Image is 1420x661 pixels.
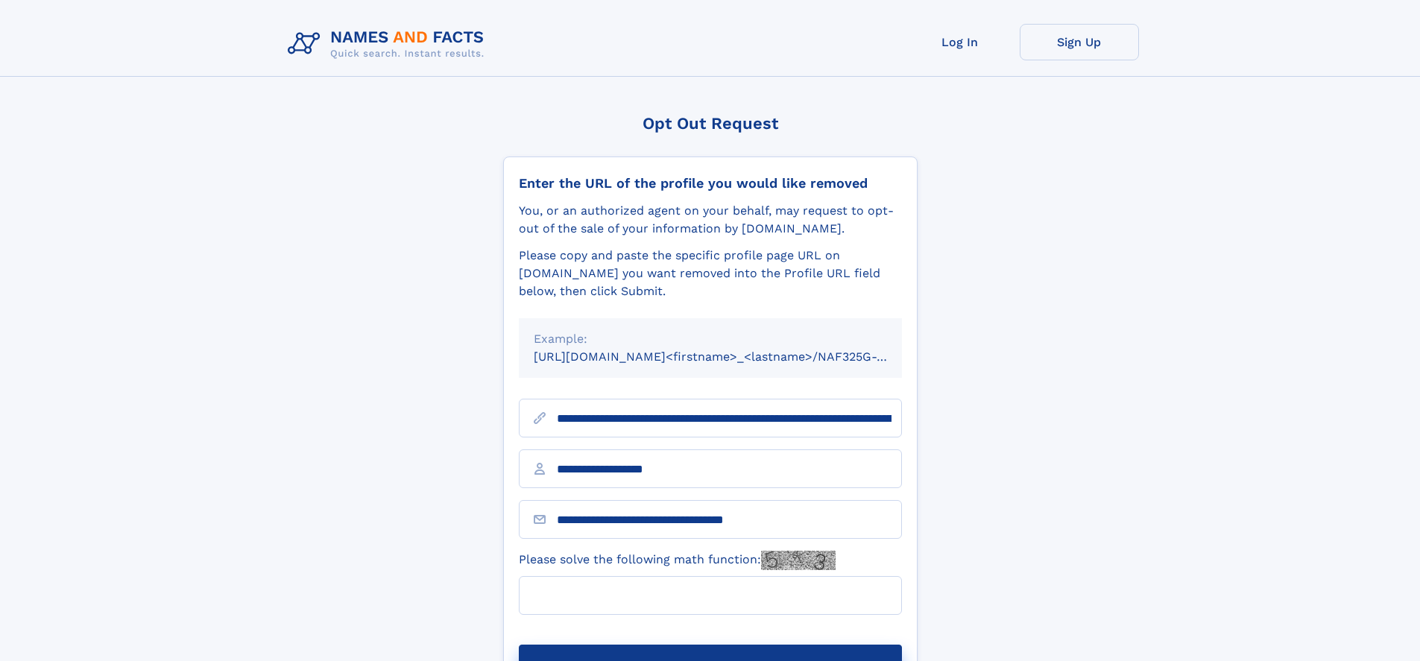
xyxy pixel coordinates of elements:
[519,551,836,570] label: Please solve the following math function:
[1020,24,1139,60] a: Sign Up
[503,114,918,133] div: Opt Out Request
[534,330,887,348] div: Example:
[519,247,902,300] div: Please copy and paste the specific profile page URL on [DOMAIN_NAME] you want removed into the Pr...
[519,202,902,238] div: You, or an authorized agent on your behalf, may request to opt-out of the sale of your informatio...
[900,24,1020,60] a: Log In
[282,24,496,64] img: Logo Names and Facts
[534,350,930,364] small: [URL][DOMAIN_NAME]<firstname>_<lastname>/NAF325G-xxxxxxxx
[519,175,902,192] div: Enter the URL of the profile you would like removed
